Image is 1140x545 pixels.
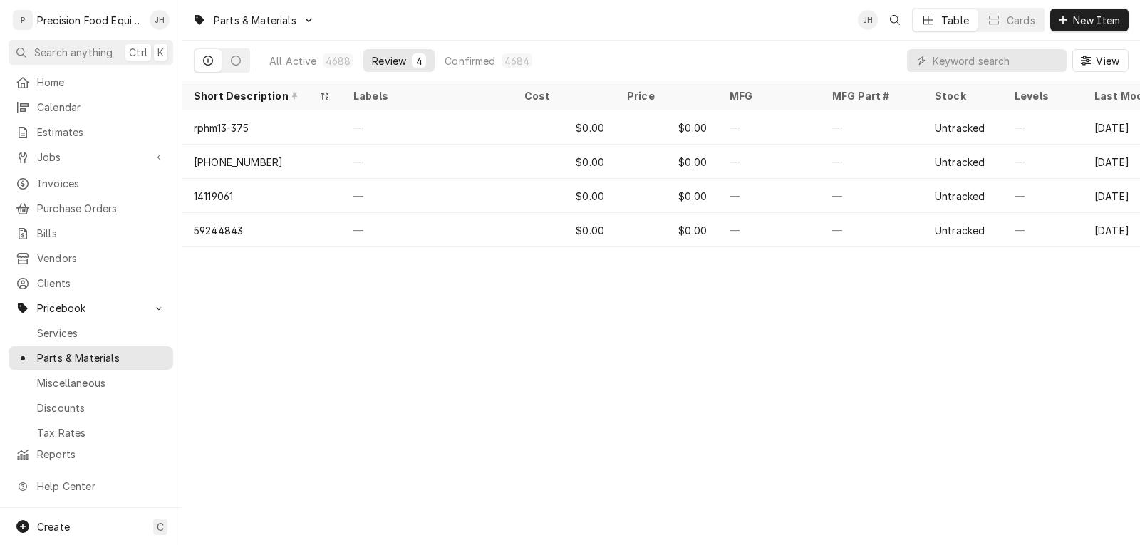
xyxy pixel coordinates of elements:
div: Untracked [935,120,985,135]
span: View [1093,53,1122,68]
span: Tax Rates [37,425,166,440]
div: — [342,179,513,213]
span: Invoices [37,176,166,191]
a: Services [9,321,173,345]
span: Pricebook [37,301,145,316]
a: Purchase Orders [9,197,173,220]
a: Vendors [9,246,173,270]
span: Parts & Materials [37,351,166,365]
span: Estimates [37,125,166,140]
div: Untracked [935,155,985,170]
div: $0.00 [513,145,616,179]
div: — [718,179,821,213]
div: Short Description [194,88,316,103]
div: — [821,213,923,247]
span: Bills [37,226,166,241]
div: — [342,213,513,247]
a: Reports [9,442,173,466]
div: Confirmed [445,53,495,68]
div: — [1003,179,1083,213]
span: Calendar [37,100,166,115]
div: JH [150,10,170,30]
span: Services [37,326,166,341]
span: C [157,519,164,534]
a: Go to Pricebook [9,296,173,320]
div: — [1003,213,1083,247]
div: 59244843 [194,223,243,238]
div: MFG Part # [832,88,909,103]
div: P [13,10,33,30]
div: $0.00 [513,110,616,145]
a: Miscellaneous [9,371,173,395]
button: Open search [883,9,906,31]
div: — [342,110,513,145]
span: Discounts [37,400,166,415]
div: — [718,145,821,179]
a: Go to Parts & Materials [187,9,321,32]
div: $0.00 [616,110,718,145]
button: Search anythingCtrlK [9,40,173,65]
a: Home [9,71,173,94]
div: $0.00 [616,213,718,247]
span: Reports [37,447,166,462]
input: Keyword search [933,49,1059,72]
div: All Active [269,53,317,68]
span: Home [37,75,166,90]
div: — [821,110,923,145]
div: MFG [730,88,807,103]
div: 14119061 [194,189,233,204]
div: Stock [935,88,989,103]
span: Vendors [37,251,166,266]
span: Clients [37,276,166,291]
div: rphm13-375 [194,120,249,135]
span: Purchase Orders [37,201,166,216]
a: Go to Help Center [9,474,173,498]
div: — [821,145,923,179]
a: Calendar [9,95,173,119]
button: View [1072,49,1129,72]
div: Review [372,53,406,68]
div: Cost [524,88,601,103]
div: — [718,110,821,145]
span: Help Center [37,479,165,494]
div: Untracked [935,223,985,238]
a: Clients [9,271,173,295]
span: Parts & Materials [214,13,296,28]
span: What's New [37,504,165,519]
div: Levels [1015,88,1069,103]
div: Labels [353,88,502,103]
span: Jobs [37,150,145,165]
div: 4 [415,53,423,68]
div: $0.00 [616,179,718,213]
div: Table [941,13,969,28]
a: Estimates [9,120,173,144]
a: Bills [9,222,173,245]
div: — [821,179,923,213]
div: Price [627,88,704,103]
div: Cards [1007,13,1035,28]
a: Go to Jobs [9,145,173,169]
div: — [342,145,513,179]
a: Go to What's New [9,499,173,523]
div: [PHONE_NUMBER] [194,155,283,170]
a: Tax Rates [9,421,173,445]
div: $0.00 [513,213,616,247]
div: — [718,213,821,247]
div: — [1003,110,1083,145]
span: Create [37,521,70,533]
a: Parts & Materials [9,346,173,370]
div: 4688 [326,53,351,68]
div: 4684 [504,53,530,68]
a: Invoices [9,172,173,195]
span: Ctrl [129,45,147,60]
div: Jason Hertel's Avatar [858,10,878,30]
div: JH [858,10,878,30]
a: Discounts [9,396,173,420]
div: Untracked [935,189,985,204]
button: New Item [1050,9,1129,31]
div: $0.00 [616,145,718,179]
span: New Item [1070,13,1123,28]
span: Search anything [34,45,113,60]
div: Precision Food Equipment LLC [37,13,142,28]
div: Jason Hertel's Avatar [150,10,170,30]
